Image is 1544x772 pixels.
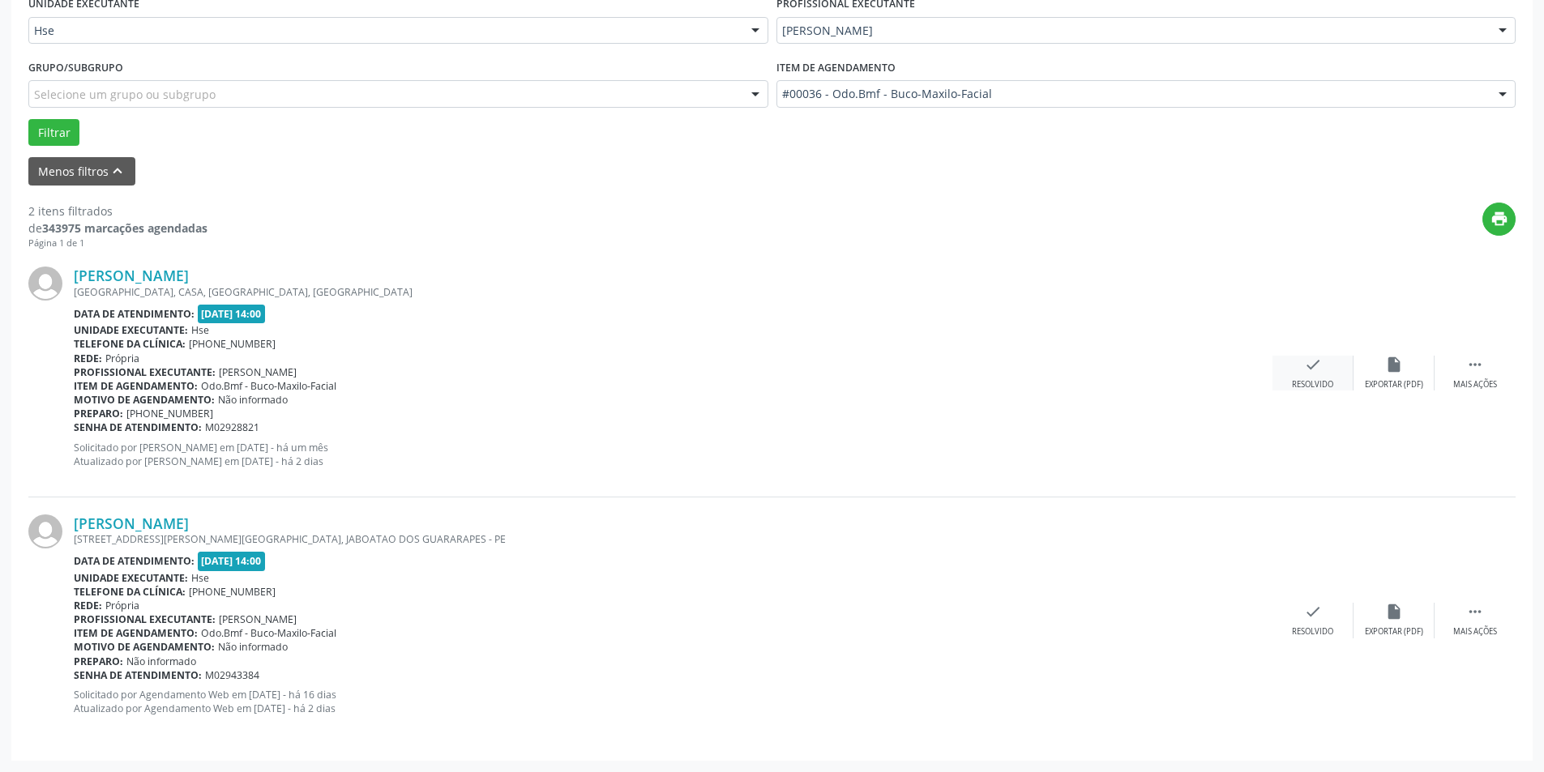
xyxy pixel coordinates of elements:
span: Não informado [126,655,196,668]
i: keyboard_arrow_up [109,162,126,180]
span: Selecione um grupo ou subgrupo [34,86,216,103]
b: Data de atendimento: [74,554,195,568]
div: Resolvido [1292,626,1333,638]
b: Item de agendamento: [74,626,198,640]
a: [PERSON_NAME] [74,267,189,284]
label: Grupo/Subgrupo [28,55,123,80]
span: #00036 - Odo.Bmf - Buco-Maxilo-Facial [782,86,1483,102]
b: Profissional executante: [74,612,216,626]
b: Senha de atendimento: [74,420,202,434]
span: [DATE] 14:00 [198,552,266,570]
span: M02928821 [205,420,259,434]
span: Não informado [218,640,288,654]
b: Rede: [74,599,102,612]
div: Mais ações [1453,626,1497,638]
b: Motivo de agendamento: [74,640,215,654]
b: Profissional executante: [74,365,216,379]
span: [PHONE_NUMBER] [126,407,213,420]
i: insert_drive_file [1385,603,1403,621]
span: [PHONE_NUMBER] [189,337,276,351]
b: Unidade executante: [74,323,188,337]
i:  [1466,356,1484,373]
i:  [1466,603,1484,621]
b: Telefone da clínica: [74,585,186,599]
button: Filtrar [28,119,79,147]
span: Própria [105,352,139,365]
img: img [28,514,62,548]
div: Exportar (PDF) [1365,626,1423,638]
strong: 343975 marcações agendadas [42,220,207,236]
b: Item de agendamento: [74,379,198,393]
span: M02943384 [205,668,259,682]
p: Solicitado por Agendamento Web em [DATE] - há 16 dias Atualizado por Agendamento Web em [DATE] - ... [74,688,1272,715]
label: Item de agendamento [776,55,896,80]
b: Senha de atendimento: [74,668,202,682]
i: print [1491,210,1508,228]
span: Hse [34,23,735,39]
b: Data de atendimento: [74,307,195,321]
p: Solicitado por [PERSON_NAME] em [DATE] - há um mês Atualizado por [PERSON_NAME] em [DATE] - há 2 ... [74,441,1272,468]
a: [PERSON_NAME] [74,514,189,532]
span: Hse [191,323,209,337]
div: de [28,220,207,237]
span: [DATE] 14:00 [198,305,266,323]
span: Não informado [218,393,288,407]
i: insert_drive_file [1385,356,1403,373]
b: Preparo: [74,655,123,668]
div: 2 itens filtrados [28,203,207,220]
b: Preparo: [74,407,123,420]
b: Unidade executante: [74,571,188,585]
button: Menos filtroskeyboard_arrow_up [28,157,135,186]
div: [GEOGRAPHIC_DATA], CASA, [GEOGRAPHIC_DATA], [GEOGRAPHIC_DATA] [74,285,1272,299]
span: Odo.Bmf - Buco-Maxilo-Facial [201,626,336,640]
img: img [28,267,62,301]
span: [PERSON_NAME] [219,612,297,626]
span: [PHONE_NUMBER] [189,585,276,599]
i: check [1304,603,1322,621]
span: Própria [105,599,139,612]
div: Mais ações [1453,379,1497,390]
button: print [1482,203,1516,236]
b: Telefone da clínica: [74,337,186,351]
i: check [1304,356,1322,373]
b: Rede: [74,352,102,365]
span: [PERSON_NAME] [782,23,1483,39]
div: Resolvido [1292,379,1333,390]
div: [STREET_ADDRESS][PERSON_NAME][GEOGRAPHIC_DATA], JABOATAO DOS GUARARAPES - PE [74,532,1272,546]
div: Exportar (PDF) [1365,379,1423,390]
span: Odo.Bmf - Buco-Maxilo-Facial [201,379,336,393]
span: [PERSON_NAME] [219,365,297,379]
div: Página 1 de 1 [28,237,207,250]
span: Hse [191,571,209,585]
b: Motivo de agendamento: [74,393,215,407]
